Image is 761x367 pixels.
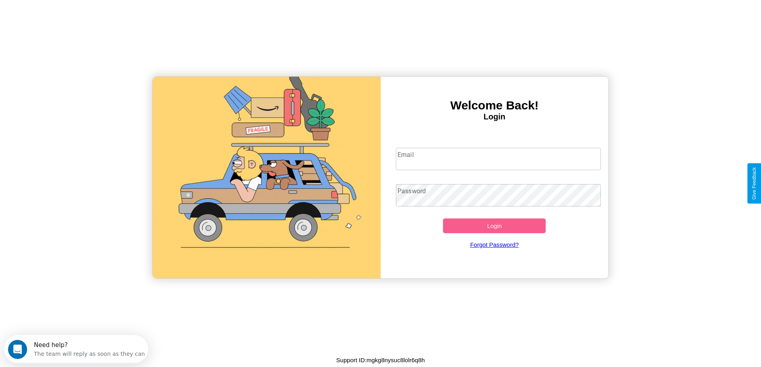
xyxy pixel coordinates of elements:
div: Open Intercom Messenger [3,3,149,25]
div: The team will reply as soon as they can [30,13,141,22]
img: gif [153,77,381,278]
a: Forgot Password? [392,233,597,256]
h4: Login [381,112,609,121]
div: Need help? [30,7,141,13]
div: Give Feedback [751,167,757,200]
iframe: Intercom live chat [8,340,27,359]
button: Login [443,218,546,233]
iframe: Intercom live chat discovery launcher [4,335,148,363]
h3: Welcome Back! [381,99,609,112]
p: Support ID: mgkg8nysuc8lolr6q8h [336,355,425,365]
